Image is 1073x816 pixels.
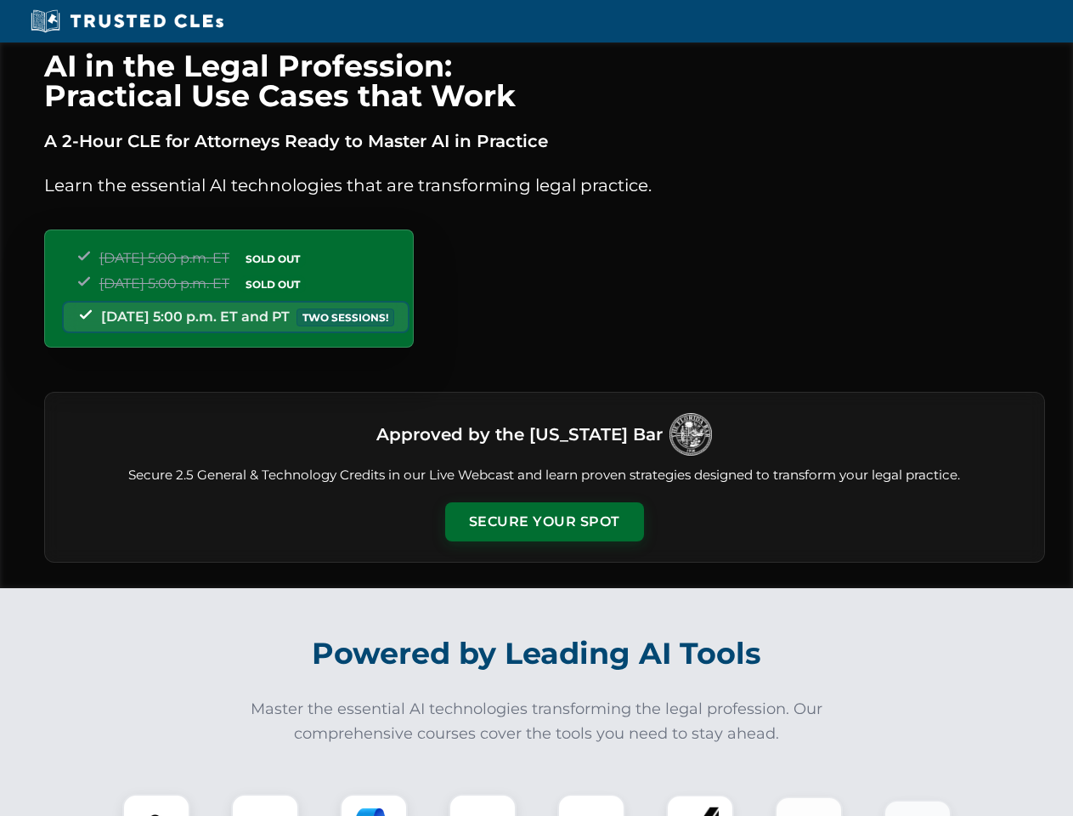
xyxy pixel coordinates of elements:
h3: Approved by the [US_STATE] Bar [376,419,663,450]
p: Master the essential AI technologies transforming the legal profession. Our comprehensive courses... [240,697,834,746]
p: Secure 2.5 General & Technology Credits in our Live Webcast and learn proven strategies designed ... [65,466,1024,485]
p: Learn the essential AI technologies that are transforming legal practice. [44,172,1045,199]
span: [DATE] 5:00 p.m. ET [99,275,229,292]
span: [DATE] 5:00 p.m. ET [99,250,229,266]
img: Trusted CLEs [25,8,229,34]
span: SOLD OUT [240,250,306,268]
h1: AI in the Legal Profession: Practical Use Cases that Work [44,51,1045,110]
p: A 2-Hour CLE for Attorneys Ready to Master AI in Practice [44,127,1045,155]
button: Secure Your Spot [445,502,644,541]
span: SOLD OUT [240,275,306,293]
h2: Powered by Leading AI Tools [66,624,1008,683]
img: Logo [669,413,712,456]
